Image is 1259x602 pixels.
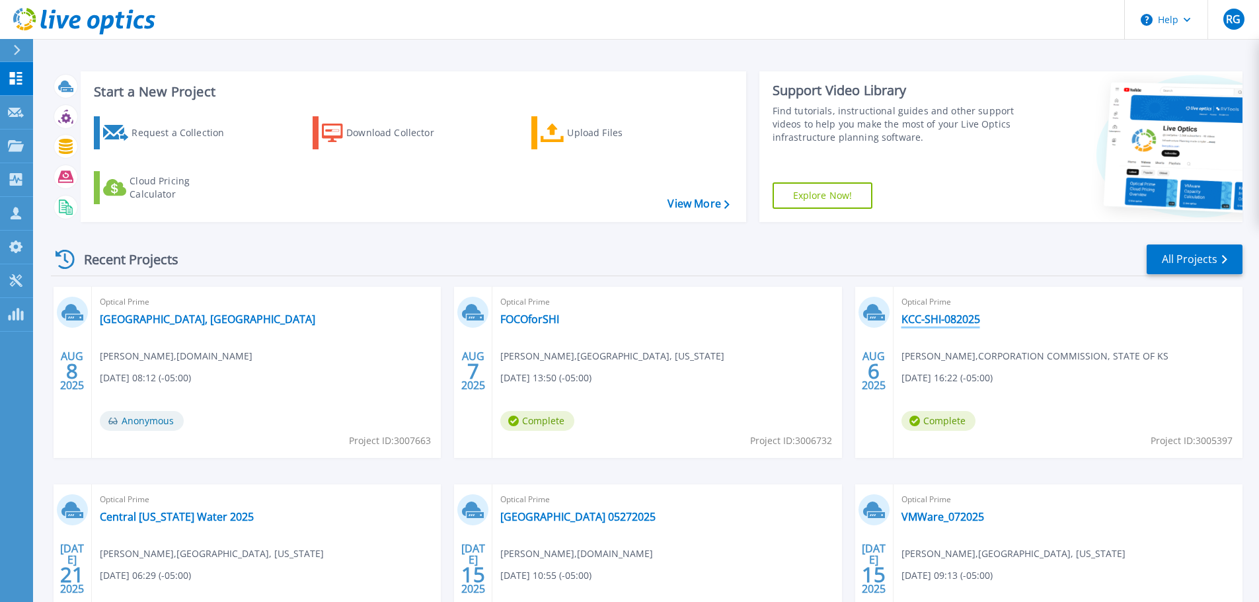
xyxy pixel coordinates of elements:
[773,82,1019,99] div: Support Video Library
[500,349,724,363] span: [PERSON_NAME] , [GEOGRAPHIC_DATA], [US_STATE]
[100,492,433,507] span: Optical Prime
[130,174,235,201] div: Cloud Pricing Calculator
[461,545,486,593] div: [DATE] 2025
[500,313,559,326] a: FOCOforSHI
[66,365,78,377] span: 8
[500,510,656,523] a: [GEOGRAPHIC_DATA] 05272025
[500,371,591,385] span: [DATE] 13:50 (-05:00)
[313,116,460,149] a: Download Collector
[132,120,237,146] div: Request a Collection
[467,365,479,377] span: 7
[901,510,984,523] a: VMWare_072025
[1151,433,1233,448] span: Project ID: 3005397
[94,85,729,99] h3: Start a New Project
[51,243,196,276] div: Recent Projects
[59,347,85,395] div: AUG 2025
[567,120,673,146] div: Upload Files
[1147,245,1242,274] a: All Projects
[901,295,1235,309] span: Optical Prime
[868,365,880,377] span: 6
[861,347,886,395] div: AUG 2025
[100,295,433,309] span: Optical Prime
[461,569,485,580] span: 15
[500,546,653,561] span: [PERSON_NAME] , [DOMAIN_NAME]
[901,546,1125,561] span: [PERSON_NAME] , [GEOGRAPHIC_DATA], [US_STATE]
[1226,14,1240,24] span: RG
[500,411,574,431] span: Complete
[531,116,679,149] a: Upload Files
[901,371,993,385] span: [DATE] 16:22 (-05:00)
[901,349,1168,363] span: [PERSON_NAME] , CORPORATION COMMISSION, STATE OF KS
[862,569,886,580] span: 15
[668,198,729,210] a: View More
[94,171,241,204] a: Cloud Pricing Calculator
[901,411,975,431] span: Complete
[100,313,315,326] a: [GEOGRAPHIC_DATA], [GEOGRAPHIC_DATA]
[500,568,591,583] span: [DATE] 10:55 (-05:00)
[346,120,452,146] div: Download Collector
[59,545,85,593] div: [DATE] 2025
[100,568,191,583] span: [DATE] 06:29 (-05:00)
[901,568,993,583] span: [DATE] 09:13 (-05:00)
[773,104,1019,144] div: Find tutorials, instructional guides and other support videos to help you make the most of your L...
[901,313,980,326] a: KCC-SHI-082025
[461,347,486,395] div: AUG 2025
[100,546,324,561] span: [PERSON_NAME] , [GEOGRAPHIC_DATA], [US_STATE]
[773,182,873,209] a: Explore Now!
[349,433,431,448] span: Project ID: 3007663
[500,295,833,309] span: Optical Prime
[94,116,241,149] a: Request a Collection
[901,492,1235,507] span: Optical Prime
[100,349,252,363] span: [PERSON_NAME] , [DOMAIN_NAME]
[861,545,886,593] div: [DATE] 2025
[750,433,832,448] span: Project ID: 3006732
[500,492,833,507] span: Optical Prime
[100,510,254,523] a: Central [US_STATE] Water 2025
[60,569,84,580] span: 21
[100,371,191,385] span: [DATE] 08:12 (-05:00)
[100,411,184,431] span: Anonymous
